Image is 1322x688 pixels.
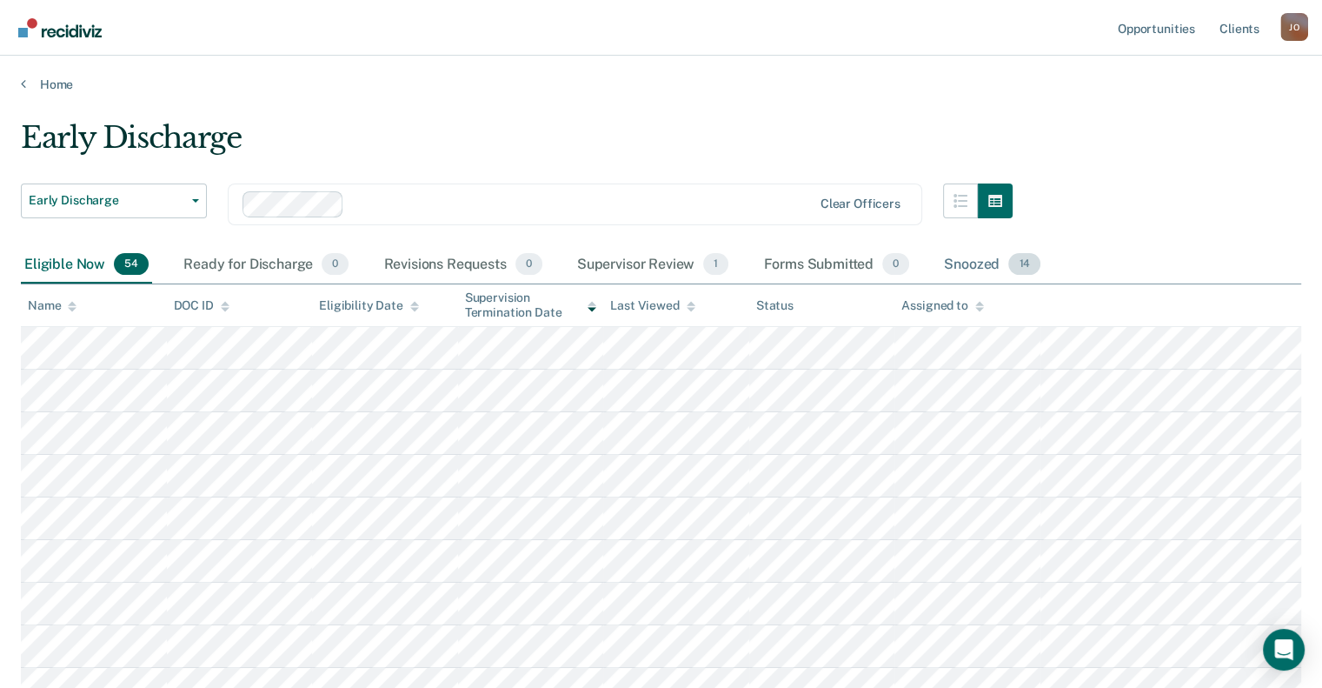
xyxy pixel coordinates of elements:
[1263,629,1305,671] div: Open Intercom Messenger
[940,246,1044,284] div: Snoozed14
[18,18,102,37] img: Recidiviz
[1008,253,1040,276] span: 14
[114,253,149,276] span: 54
[515,253,542,276] span: 0
[319,298,419,313] div: Eligibility Date
[901,298,983,313] div: Assigned to
[174,298,229,313] div: DOC ID
[21,184,207,218] button: Early Discharge
[574,246,733,284] div: Supervisor Review1
[322,253,349,276] span: 0
[760,246,913,284] div: Forms Submitted0
[21,246,152,284] div: Eligible Now54
[180,246,352,284] div: Ready for Discharge0
[380,246,545,284] div: Revisions Requests0
[465,291,597,320] div: Supervision Termination Date
[28,298,76,313] div: Name
[21,120,1013,170] div: Early Discharge
[1280,13,1308,41] div: J O
[882,253,909,276] span: 0
[756,298,794,313] div: Status
[1280,13,1308,41] button: Profile dropdown button
[820,197,900,211] div: Clear officers
[29,193,185,208] span: Early Discharge
[610,298,694,313] div: Last Viewed
[21,77,1301,92] a: Home
[703,253,728,276] span: 1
